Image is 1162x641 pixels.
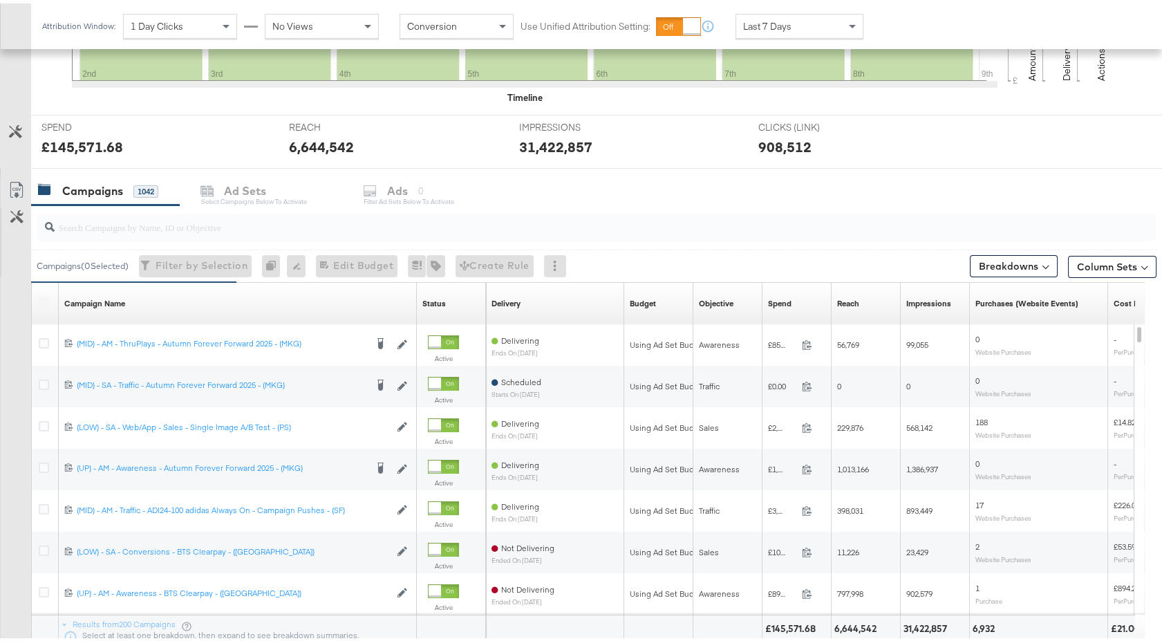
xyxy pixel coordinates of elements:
[975,469,1031,477] sub: Website Purchases
[837,502,863,512] span: 398,031
[630,336,706,347] div: Using Ad Set Budget
[1114,510,1150,519] sub: Per Purchase
[501,373,541,384] span: Scheduled
[975,538,980,548] span: 2
[491,387,541,395] sub: starts on [DATE]
[837,295,859,306] div: Reach
[975,386,1031,394] sub: Website Purchases
[768,419,796,429] span: £2,785.87
[77,501,390,512] div: (MID) - AM - Traffic - ADI24-100 adidas Always On - Campaign Pushes - (SF)
[1114,455,1116,465] span: -
[699,461,740,471] span: Awareness
[1114,344,1150,353] sub: Per Purchase
[1114,386,1150,394] sub: Per Purchase
[768,544,796,554] span: £107.18
[422,295,446,306] a: Shows the current state of your Ad Campaign.
[289,133,354,154] div: 6,644,542
[501,539,554,550] span: Not Delivering
[77,418,390,429] div: (LOW) - SA - Web/App - Sales - Single Image A/B Test - (PS)
[758,118,862,131] span: CLICKS (LINK)
[428,434,459,443] label: Active
[428,475,459,484] label: Active
[77,376,366,390] a: (MID) - SA - Traffic - Autumn Forever Forward 2025 - (MKG)
[1026,17,1038,77] text: Amount (GBP)
[975,331,980,341] span: 0
[77,584,390,595] div: (UP) - AM - Awareness - BTS Clearpay - ([GEOGRAPHIC_DATA])
[422,295,446,306] div: Status
[837,585,863,595] span: 797,998
[906,502,933,512] span: 893,449
[133,182,158,194] div: 1042
[630,295,656,306] div: Budget
[743,17,791,29] span: Last 7 Days
[407,17,457,29] span: Conversion
[630,461,706,472] div: Using Ad Set Budget
[975,579,980,590] span: 1
[501,332,539,342] span: Delivering
[501,415,539,425] span: Delivering
[837,295,859,306] a: The number of people your ad was served to.
[77,418,390,430] a: (LOW) - SA - Web/App - Sales - Single Image A/B Test - (PS)
[906,585,933,595] span: 902,579
[975,552,1031,560] sub: Website Purchases
[1095,45,1107,77] text: Actions
[428,351,459,360] label: Active
[699,336,740,346] span: Awareness
[973,619,999,632] div: 6,932
[975,295,1078,306] a: The number of times a purchase was made tracked by your Custom Audience pixel on your website aft...
[903,619,951,632] div: 31,422,857
[906,544,928,554] span: 23,429
[64,295,125,306] div: Campaign Name
[1114,496,1140,507] span: £226.06
[491,553,554,561] sub: ended on [DATE]
[975,455,980,465] span: 0
[975,427,1031,436] sub: Website Purchases
[975,496,984,507] span: 17
[699,585,740,595] span: Awareness
[906,378,910,388] span: 0
[77,335,366,349] a: (MID) - AM - ThruPlays - Autumn Forever Forward 2025 - (MKG)
[975,372,980,382] span: 0
[1114,469,1150,477] sub: Per Purchase
[77,459,366,470] div: (UP) - AM - Awareness - Autumn Forever Forward 2025 - (MKG)
[77,376,366,387] div: (MID) - SA - Traffic - Autumn Forever Forward 2025 - (MKG)
[1114,538,1136,548] span: £53.59
[491,595,554,602] sub: ended on [DATE]
[630,378,706,389] div: Using Ad Set Budget
[837,378,841,388] span: 0
[975,510,1031,519] sub: Website Purchases
[501,581,554,591] span: Not Delivering
[975,295,1078,306] div: Purchases (Website Events)
[906,336,928,346] span: 99,055
[428,600,459,609] label: Active
[834,619,881,632] div: 6,644,542
[699,295,733,306] a: Your campaign's objective.
[77,543,390,555] a: (LOW) - SA - Conversions - BTS Clearpay - ([GEOGRAPHIC_DATA])
[62,180,123,196] div: Campaigns
[501,498,539,508] span: Delivering
[768,502,796,512] span: £3,843.01
[630,419,706,430] div: Using Ad Set Budget
[975,414,988,424] span: 188
[501,456,539,467] span: Delivering
[768,585,796,595] span: £894.22
[975,593,1002,602] sub: Purchase
[428,558,459,567] label: Active
[521,17,650,30] label: Use Unified Attribution Setting:
[630,585,706,596] div: Using Ad Set Budget
[630,295,656,306] a: The maximum amount you're willing to spend on your ads, on average each day or over the lifetime ...
[64,295,125,306] a: Your campaign name.
[906,461,938,471] span: 1,386,937
[630,544,706,555] div: Using Ad Set Budget
[41,118,145,131] span: SPEND
[837,461,869,471] span: 1,013,166
[262,252,287,274] div: 0
[699,544,719,554] span: Sales
[699,295,733,306] div: Objective
[491,470,539,478] sub: ends on [DATE]
[837,419,863,429] span: 229,876
[970,252,1058,274] button: Breakdowns
[491,295,521,306] div: Delivery
[77,459,366,473] a: (UP) - AM - Awareness - Autumn Forever Forward 2025 - (MKG)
